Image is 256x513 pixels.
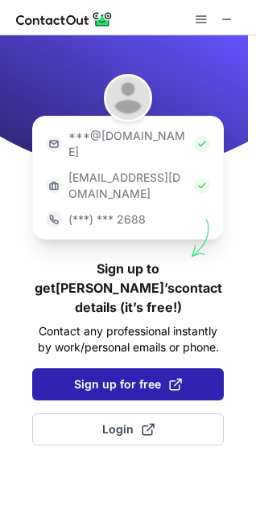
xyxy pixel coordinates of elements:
[104,74,152,122] img: Amritpal Singh
[194,178,210,194] img: Check Icon
[194,136,210,152] img: Check Icon
[74,376,182,392] span: Sign up for free
[102,421,155,437] span: Login
[46,136,62,152] img: https://contactout.com/extension/app/static/media/login-email-icon.f64bce713bb5cd1896fef81aa7b14a...
[46,211,62,228] img: https://contactout.com/extension/app/static/media/login-phone-icon.bacfcb865e29de816d437549d7f4cb...
[16,10,113,29] img: ContactOut v5.3.10
[32,368,224,400] button: Sign up for free
[46,178,62,194] img: https://contactout.com/extension/app/static/media/login-work-icon.638a5007170bc45168077fde17b29a1...
[32,413,224,445] button: Login
[68,128,188,160] p: ***@[DOMAIN_NAME]
[32,259,224,317] h1: Sign up to get [PERSON_NAME]’s contact details (it’s free!)
[32,323,224,355] p: Contact any professional instantly by work/personal emails or phone.
[68,170,188,202] p: [EMAIL_ADDRESS][DOMAIN_NAME]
